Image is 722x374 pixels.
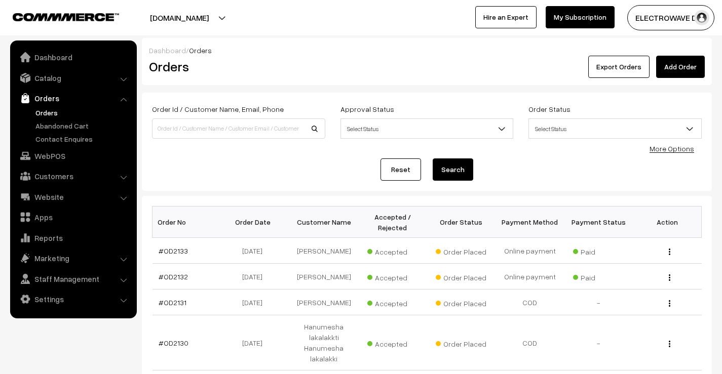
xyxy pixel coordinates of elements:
[159,246,188,255] a: #OD2133
[427,206,496,238] th: Order Status
[290,289,359,315] td: [PERSON_NAME]
[159,339,188,347] a: #OD2130
[159,298,186,307] a: #OD2131
[149,59,324,74] h2: Orders
[13,188,133,206] a: Website
[367,336,418,349] span: Accepted
[669,341,670,347] img: Menu
[159,272,188,281] a: #OD2132
[13,10,101,22] a: COMMMERCE
[573,244,624,257] span: Paid
[13,13,119,21] img: COMMMERCE
[496,238,564,264] td: Online payment
[496,289,564,315] td: COD
[564,315,633,370] td: -
[340,104,394,114] label: Approval Status
[436,336,486,349] span: Order Placed
[528,118,702,139] span: Select Status
[436,296,486,309] span: Order Placed
[669,248,670,255] img: Menu
[496,206,564,238] th: Payment Method
[650,144,694,153] a: More Options
[564,289,633,315] td: -
[546,6,615,28] a: My Subscription
[33,134,133,144] a: Contact Enquires
[633,206,702,238] th: Action
[381,158,421,181] a: Reset
[436,270,486,283] span: Order Placed
[221,264,290,289] td: [DATE]
[290,238,359,264] td: [PERSON_NAME]
[13,270,133,288] a: Staff Management
[13,249,133,267] a: Marketing
[496,264,564,289] td: Online payment
[152,118,325,139] input: Order Id / Customer Name / Customer Email / Customer Phone
[564,206,633,238] th: Payment Status
[358,206,427,238] th: Accepted / Rejected
[340,118,514,139] span: Select Status
[528,104,571,114] label: Order Status
[367,244,418,257] span: Accepted
[433,158,473,181] button: Search
[149,46,186,55] a: Dashboard
[656,56,705,78] a: Add Order
[573,270,624,283] span: Paid
[290,315,359,370] td: Hanumesha lakalakkti Hanumesha lakalakki
[436,244,486,257] span: Order Placed
[13,229,133,247] a: Reports
[341,120,513,138] span: Select Status
[13,89,133,107] a: Orders
[221,315,290,370] td: [DATE]
[33,120,133,131] a: Abandoned Cart
[189,46,212,55] span: Orders
[290,206,359,238] th: Customer Name
[367,296,418,309] span: Accepted
[13,208,133,226] a: Apps
[290,264,359,289] td: [PERSON_NAME]
[694,10,709,25] img: user
[13,48,133,66] a: Dashboard
[115,5,244,30] button: [DOMAIN_NAME]
[221,206,290,238] th: Order Date
[496,315,564,370] td: COD
[153,206,221,238] th: Order No
[588,56,650,78] button: Export Orders
[627,5,714,30] button: ELECTROWAVE DE…
[13,147,133,165] a: WebPOS
[529,120,701,138] span: Select Status
[221,289,290,315] td: [DATE]
[669,300,670,307] img: Menu
[13,290,133,308] a: Settings
[13,69,133,87] a: Catalog
[475,6,537,28] a: Hire an Expert
[13,167,133,185] a: Customers
[669,274,670,281] img: Menu
[367,270,418,283] span: Accepted
[221,238,290,264] td: [DATE]
[152,104,284,114] label: Order Id / Customer Name, Email, Phone
[33,107,133,118] a: Orders
[149,45,705,56] div: /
